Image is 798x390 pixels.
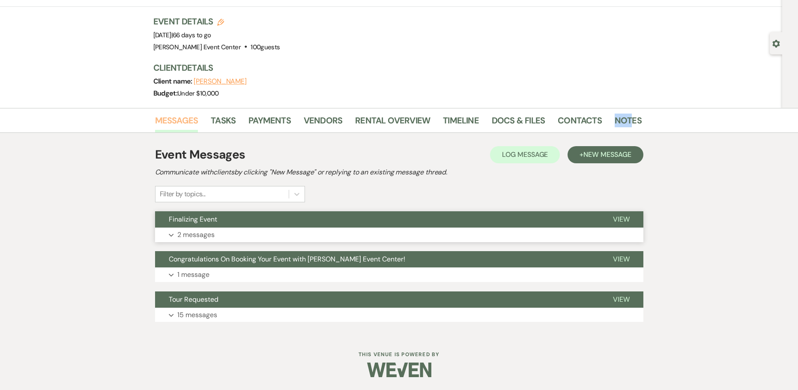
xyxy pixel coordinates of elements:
[153,43,241,51] span: [PERSON_NAME] Event Center
[177,309,217,321] p: 15 messages
[583,150,631,159] span: New Message
[251,43,280,51] span: 100 guests
[153,77,194,86] span: Client name:
[599,211,643,228] button: View
[173,31,211,39] span: 66 days to go
[367,355,431,385] img: Weven Logo
[248,114,291,132] a: Payments
[177,229,215,240] p: 2 messages
[615,114,642,132] a: Notes
[177,269,209,280] p: 1 message
[155,308,643,322] button: 15 messages
[153,62,633,74] h3: Client Details
[169,255,405,264] span: Congratulations On Booking Your Event with [PERSON_NAME] Event Center!
[155,251,599,267] button: Congratulations On Booking Your Event with [PERSON_NAME] Event Center!
[153,15,280,27] h3: Event Details
[599,251,643,267] button: View
[568,146,643,163] button: +New Message
[155,267,643,282] button: 1 message
[558,114,602,132] a: Contacts
[155,167,643,177] h2: Communicate with clients by clicking "New Message" or replying to an existing message thread.
[211,114,236,132] a: Tasks
[155,146,245,164] h1: Event Messages
[613,255,630,264] span: View
[443,114,479,132] a: Timeline
[171,31,211,39] span: |
[177,89,219,98] span: Under $10,000
[155,228,643,242] button: 2 messages
[355,114,430,132] a: Rental Overview
[599,291,643,308] button: View
[194,78,247,85] button: [PERSON_NAME]
[169,295,218,304] span: Tour Requested
[169,215,217,224] span: Finalizing Event
[613,215,630,224] span: View
[613,295,630,304] span: View
[772,39,780,47] button: Open lead details
[304,114,342,132] a: Vendors
[155,114,198,132] a: Messages
[155,211,599,228] button: Finalizing Event
[502,150,548,159] span: Log Message
[153,89,178,98] span: Budget:
[155,291,599,308] button: Tour Requested
[160,189,206,199] div: Filter by topics...
[492,114,545,132] a: Docs & Files
[490,146,560,163] button: Log Message
[153,31,211,39] span: [DATE]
